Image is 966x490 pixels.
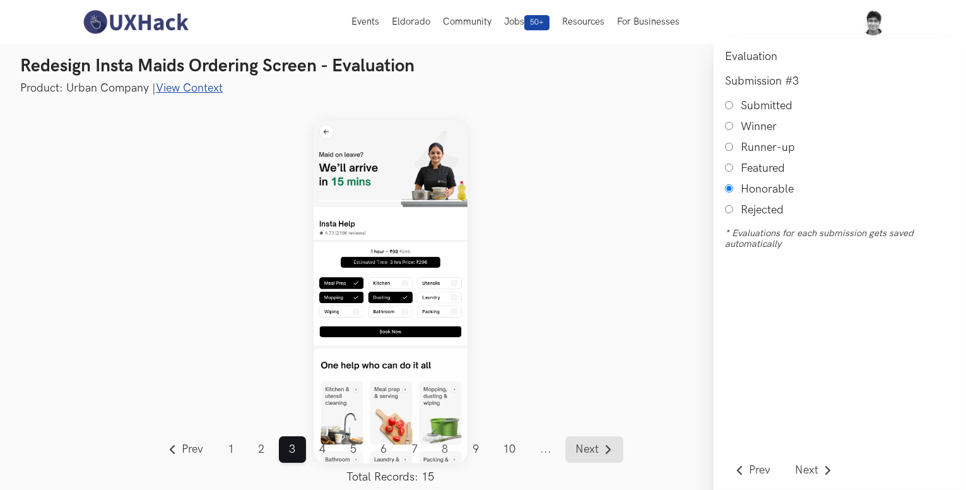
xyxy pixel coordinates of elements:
[80,9,192,35] img: UXHack-logo.png
[20,56,946,77] h3: Redesign Insta Maids Ordering Screen - Evaluation
[340,436,367,463] a: Page 5
[314,121,468,463] img: Submission Image
[860,9,886,35] img: Your profile pic
[158,436,214,463] a: Go to previous page
[182,444,204,455] span: Prev
[741,141,795,154] label: Runner-up
[158,436,623,484] nav: Pagination
[725,50,955,63] h6: Evaluation
[279,436,306,463] a: Page 3
[741,162,785,175] label: Featured
[741,99,792,112] label: Submitted
[309,436,336,463] a: Page 4
[20,80,946,96] p: Product: Urban Company |
[401,436,428,463] a: Page 7
[156,81,223,95] a: View Context
[741,120,777,133] label: Winner
[565,436,623,463] a: Go to next page
[725,457,781,484] a: Go to previous submission
[795,465,818,476] span: Next
[576,444,599,455] span: Next
[530,436,562,463] span: ...
[741,182,794,196] label: Honorable
[524,15,550,30] span: 50+
[370,436,398,463] a: Page 6
[218,436,245,463] a: Page 1
[493,436,526,463] a: Page 10
[248,436,275,463] a: Page 2
[432,436,459,463] a: Page 8
[785,457,843,484] a: Go to next submission
[725,75,955,88] h6: Submission #3
[741,203,784,217] label: Rejected
[725,457,842,484] nav: Drawer Pagination
[158,470,623,484] label: Total Records: 15
[462,436,490,463] a: Page 9
[725,228,955,249] label: * Evaluations for each submission gets saved automatically
[749,465,770,476] span: Prev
